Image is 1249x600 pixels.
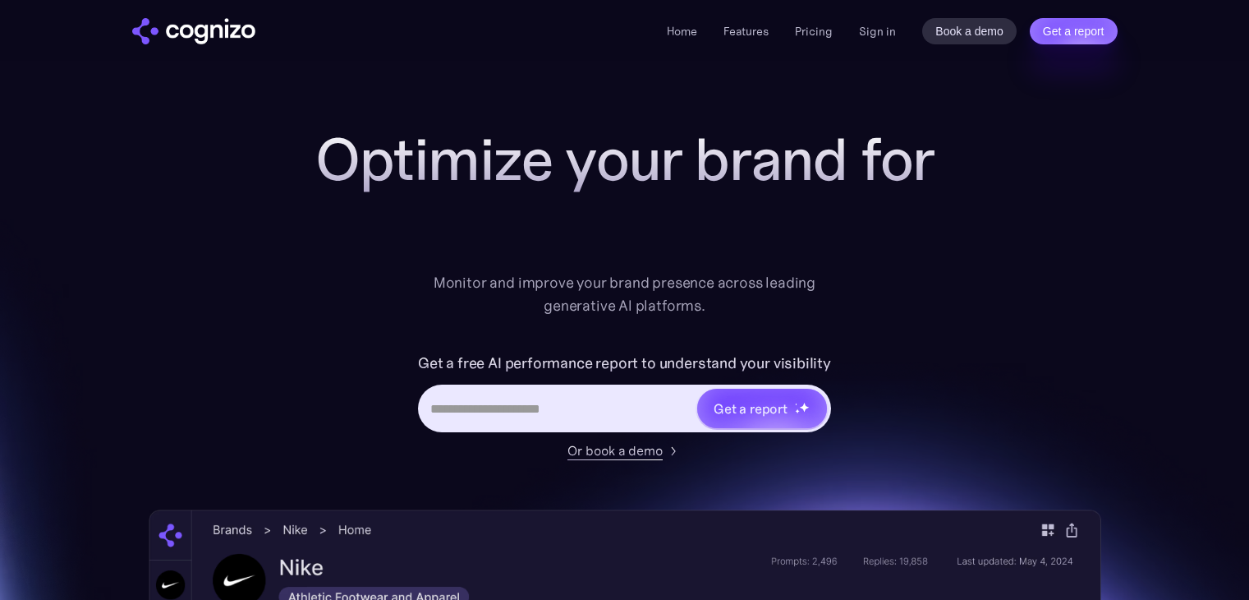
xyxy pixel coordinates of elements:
[296,127,953,192] h1: Optimize your brand for
[667,24,697,39] a: Home
[795,408,801,414] img: star
[922,18,1017,44] a: Book a demo
[567,441,663,460] div: Or book a demo
[423,271,827,317] div: Monitor and improve your brand presence across leading generative AI platforms.
[723,24,769,39] a: Features
[132,18,255,44] img: cognizo logo
[567,441,682,460] a: Or book a demo
[714,399,788,418] div: Get a report
[795,24,833,39] a: Pricing
[418,350,831,376] label: Get a free AI performance report to understand your visibility
[1030,18,1118,44] a: Get a report
[859,21,896,41] a: Sign in
[696,387,829,430] a: Get a reportstarstarstar
[799,402,810,413] img: star
[795,403,797,405] img: star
